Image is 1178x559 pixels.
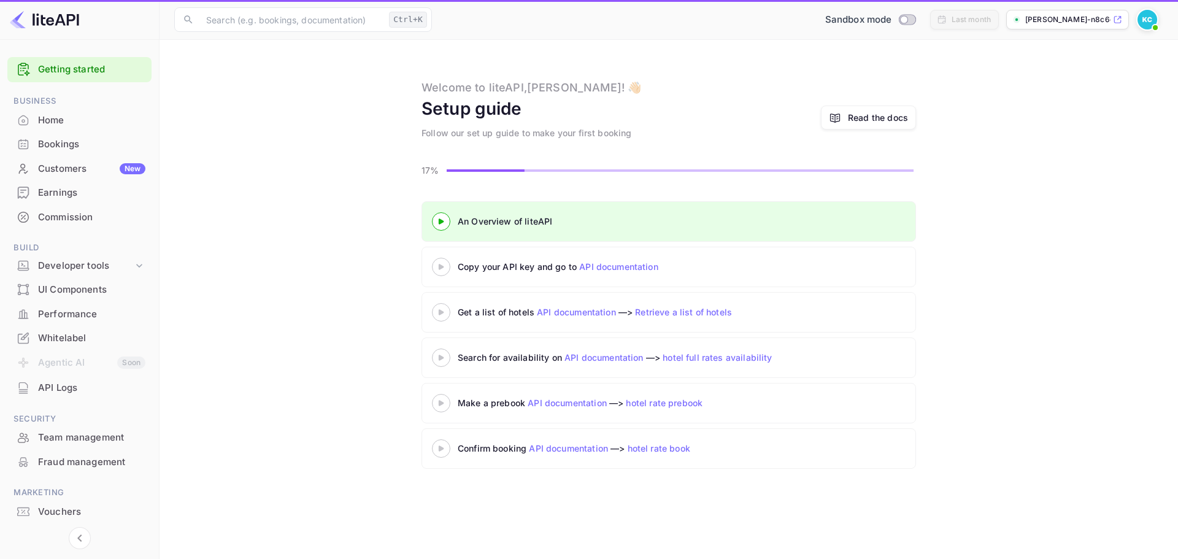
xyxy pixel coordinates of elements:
[38,381,145,395] div: API Logs
[38,162,145,176] div: Customers
[38,186,145,200] div: Earnings
[7,326,152,350] div: Whitelabel
[579,261,658,272] a: API documentation
[529,443,608,453] a: API documentation
[458,306,764,318] div: Get a list of hotels —>
[7,450,152,474] div: Fraud management
[821,106,916,129] a: Read the docs
[10,10,79,29] img: LiteAPI logo
[7,500,152,524] div: Vouchers
[38,114,145,128] div: Home
[7,206,152,229] div: Commission
[38,455,145,469] div: Fraud management
[1138,10,1157,29] img: Ken Couvillion
[7,376,152,400] div: API Logs
[952,14,991,25] div: Last month
[7,109,152,131] a: Home
[7,157,152,181] div: CustomersNew
[848,111,908,124] a: Read the docs
[626,398,703,408] a: hotel rate prebook
[38,137,145,152] div: Bookings
[458,396,764,409] div: Make a prebook —>
[7,450,152,473] a: Fraud management
[7,486,152,499] span: Marketing
[7,326,152,349] a: Whitelabel
[7,109,152,133] div: Home
[7,303,152,326] div: Performance
[564,352,644,363] a: API documentation
[7,426,152,450] div: Team management
[422,126,632,139] div: Follow our set up guide to make your first booking
[820,13,920,27] div: Switch to Production mode
[7,157,152,180] a: CustomersNew
[458,351,887,364] div: Search for availability on —>
[458,442,764,455] div: Confirm booking —>
[7,412,152,426] span: Security
[38,331,145,345] div: Whitelabel
[458,215,764,228] div: An Overview of liteAPI
[537,307,616,317] a: API documentation
[7,133,152,155] a: Bookings
[120,163,145,174] div: New
[7,241,152,255] span: Build
[7,255,152,277] div: Developer tools
[7,206,152,228] a: Commission
[38,259,133,273] div: Developer tools
[7,181,152,205] div: Earnings
[635,307,732,317] a: Retrieve a list of hotels
[7,94,152,108] span: Business
[7,181,152,204] a: Earnings
[389,12,427,28] div: Ctrl+K
[7,278,152,301] a: UI Components
[7,426,152,449] a: Team management
[38,210,145,225] div: Commission
[628,443,690,453] a: hotel rate book
[7,303,152,325] a: Performance
[7,57,152,82] div: Getting started
[422,164,443,177] p: 17%
[422,79,641,96] div: Welcome to liteAPI, [PERSON_NAME] ! 👋🏻
[663,352,772,363] a: hotel full rates availability
[38,63,145,77] a: Getting started
[825,13,892,27] span: Sandbox mode
[38,505,145,519] div: Vouchers
[7,133,152,156] div: Bookings
[422,96,522,121] div: Setup guide
[38,307,145,322] div: Performance
[199,7,384,32] input: Search (e.g. bookings, documentation)
[7,278,152,302] div: UI Components
[458,260,764,273] div: Copy your API key and go to
[38,431,145,445] div: Team management
[69,527,91,549] button: Collapse navigation
[1025,14,1111,25] p: [PERSON_NAME]-n8c6g.n...
[7,500,152,523] a: Vouchers
[7,376,152,399] a: API Logs
[528,398,607,408] a: API documentation
[38,283,145,297] div: UI Components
